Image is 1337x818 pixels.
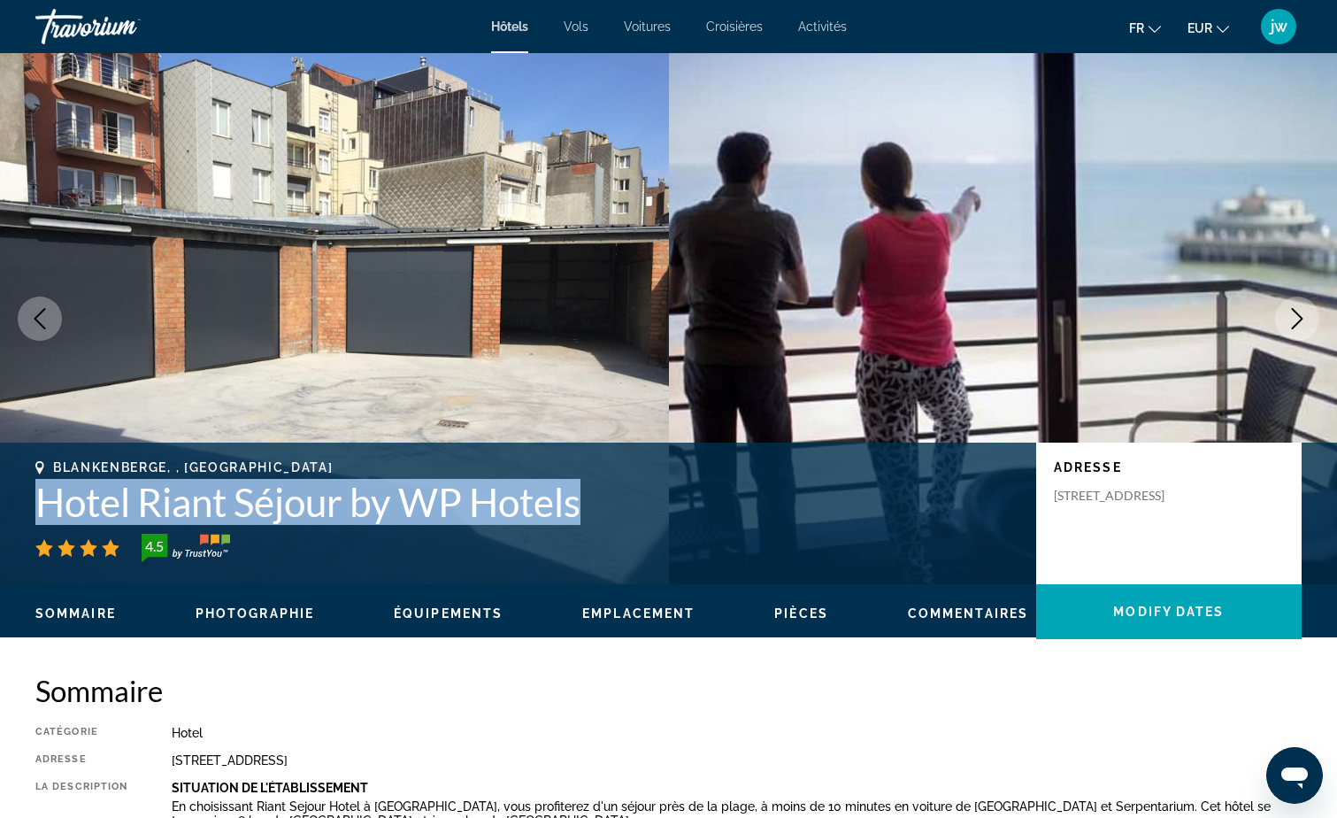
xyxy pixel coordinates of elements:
button: Previous image [18,297,62,341]
button: Commentaires [908,606,1028,621]
a: Activités [798,19,847,34]
button: Pièces [774,606,828,621]
span: Commentaires [908,606,1028,621]
a: Croisières [706,19,763,34]
button: User Menu [1256,8,1302,45]
span: Modify Dates [1113,605,1224,619]
span: Sommaire [35,606,116,621]
span: fr [1129,21,1144,35]
h1: Hotel Riant Séjour by WP Hotels [35,479,1018,525]
button: Emplacement [582,606,695,621]
button: Sommaire [35,606,116,621]
a: Vols [564,19,588,34]
div: 4.5 [136,536,172,557]
span: Équipements [394,606,503,621]
span: EUR [1187,21,1212,35]
div: Catégorie [35,726,127,740]
button: Next image [1275,297,1319,341]
img: TrustYou guest rating badge [142,534,230,562]
span: Photographie [196,606,314,621]
p: [STREET_ADDRESS] [1054,488,1195,504]
button: Change currency [1187,15,1229,41]
div: Adresse [35,753,127,768]
button: Modify Dates [1036,584,1302,639]
span: Pièces [774,606,828,621]
div: Hotel [172,726,1302,740]
div: [STREET_ADDRESS] [172,753,1302,768]
b: Situation De L'établissement [172,781,368,795]
p: Adresse [1054,460,1284,475]
button: Équipements [394,606,503,621]
a: Hôtels [491,19,528,34]
button: Photographie [196,606,314,621]
iframe: Bouton de lancement de la fenêtre de messagerie [1266,747,1323,804]
button: Change language [1129,15,1161,41]
span: Emplacement [582,606,695,621]
a: Travorium [35,4,212,50]
span: Blankenberge, , [GEOGRAPHIC_DATA] [53,460,333,475]
h2: Sommaire [35,673,1302,708]
a: Voitures [624,19,671,34]
span: jw [1271,18,1287,35]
